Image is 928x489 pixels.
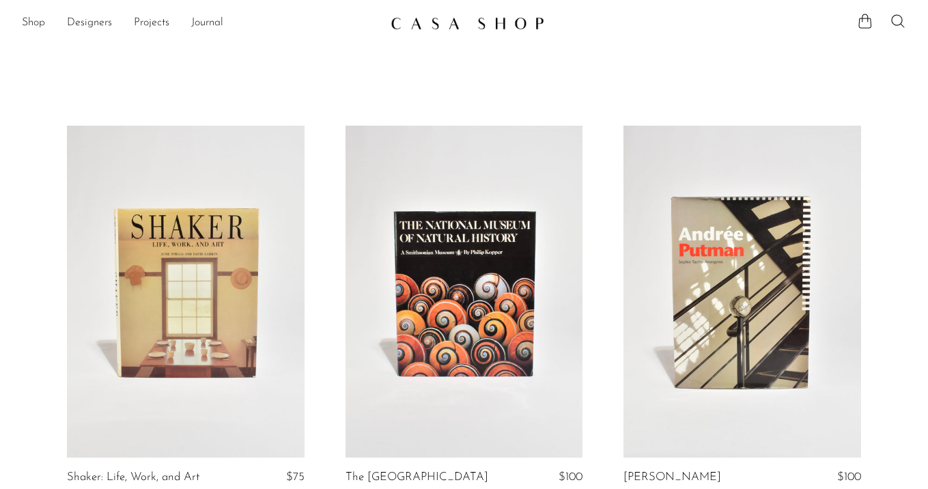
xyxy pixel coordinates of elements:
ul: NEW HEADER MENU [22,12,380,35]
span: $100 [837,471,861,483]
a: The [GEOGRAPHIC_DATA] [346,471,488,484]
a: [PERSON_NAME] [623,471,721,484]
a: Journal [191,14,223,32]
nav: Desktop navigation [22,12,380,35]
a: Shaker: Life, Work, and Art [67,471,199,484]
a: Projects [134,14,169,32]
span: $100 [559,471,582,483]
span: $75 [286,471,305,483]
a: Shop [22,14,45,32]
a: Designers [67,14,112,32]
